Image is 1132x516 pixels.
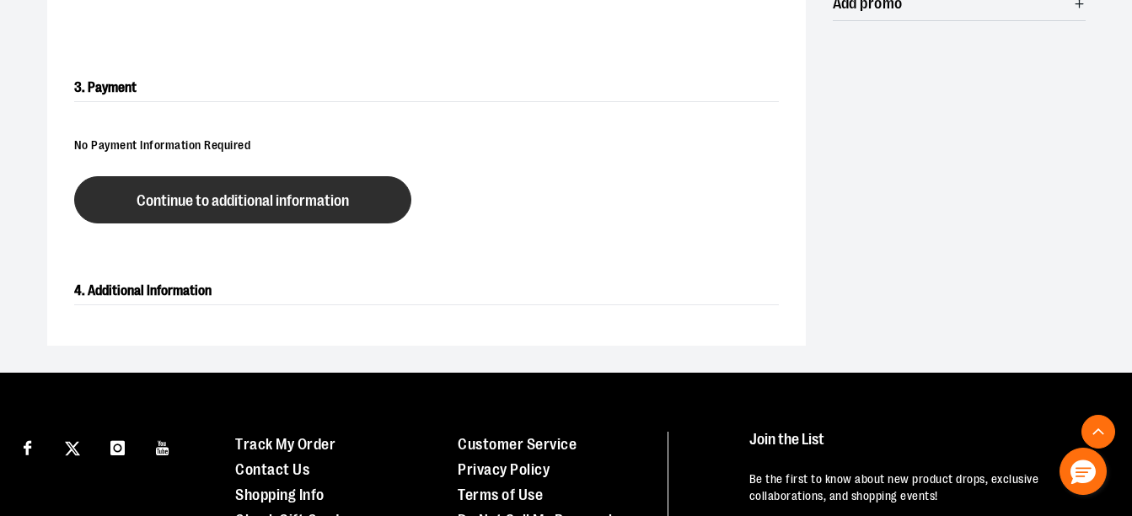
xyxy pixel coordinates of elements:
a: Visit our Instagram page [103,432,132,461]
a: Privacy Policy [458,461,550,478]
span: Continue to additional information [137,193,349,209]
a: Terms of Use [458,486,543,503]
img: Twitter [65,441,80,456]
a: Contact Us [235,461,309,478]
button: Continue to additional information [74,176,411,223]
a: Shopping Info [235,486,325,503]
a: Visit our Youtube page [148,432,178,461]
h4: Join the List [749,432,1102,463]
div: No Payment Information Required [74,129,779,163]
a: Visit our Facebook page [13,432,42,461]
a: Track My Order [235,436,335,453]
p: Be the first to know about new product drops, exclusive collaborations, and shopping events! [749,471,1102,505]
a: Customer Service [458,436,577,453]
a: Visit our X page [58,432,88,461]
h2: 4. Additional Information [74,277,779,305]
button: Hello, have a question? Let’s chat. [1060,448,1107,495]
h2: 3. Payment [74,74,779,102]
button: Back To Top [1081,415,1115,449]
